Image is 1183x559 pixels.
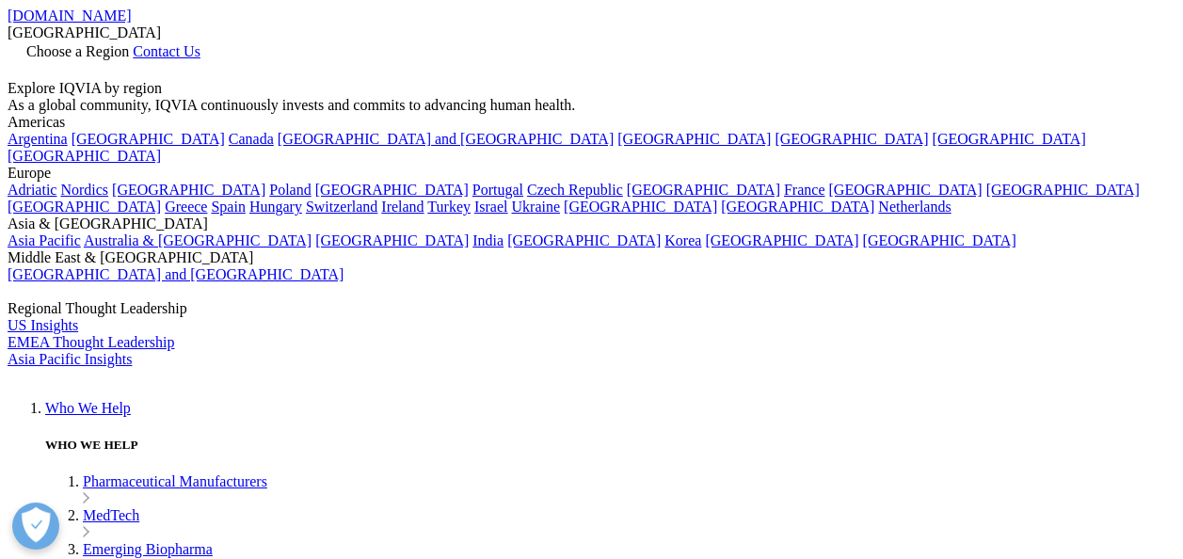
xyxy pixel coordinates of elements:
[627,182,780,198] a: [GEOGRAPHIC_DATA]
[705,232,858,248] a: [GEOGRAPHIC_DATA]
[249,199,302,215] a: Hungary
[507,232,661,248] a: [GEOGRAPHIC_DATA]
[775,131,928,147] a: [GEOGRAPHIC_DATA]
[829,182,983,198] a: [GEOGRAPHIC_DATA]
[8,351,132,367] a: Asia Pacific Insights
[474,199,508,215] a: Israel
[8,8,132,24] a: [DOMAIN_NAME]
[211,199,245,215] a: Spain
[12,503,59,550] button: Open Preferences
[933,131,1086,147] a: [GEOGRAPHIC_DATA]
[564,199,717,215] a: [GEOGRAPHIC_DATA]
[306,199,377,215] a: Switzerland
[512,199,561,215] a: Ukraine
[8,114,1175,131] div: Americas
[878,199,951,215] a: Netherlands
[83,541,213,557] a: Emerging Biopharma
[8,165,1175,182] div: Europe
[8,249,1175,266] div: Middle East & [GEOGRAPHIC_DATA]
[8,131,68,147] a: Argentina
[229,131,274,147] a: Canada
[45,400,131,416] a: Who We Help
[617,131,771,147] a: [GEOGRAPHIC_DATA]
[26,43,129,59] span: Choose a Region
[664,232,701,248] a: Korea
[427,199,471,215] a: Turkey
[315,182,469,198] a: [GEOGRAPHIC_DATA]
[60,182,108,198] a: Nordics
[863,232,1016,248] a: [GEOGRAPHIC_DATA]
[8,334,174,350] a: EMEA Thought Leadership
[8,148,161,164] a: [GEOGRAPHIC_DATA]
[133,43,200,59] a: Contact Us
[784,182,825,198] a: France
[8,182,56,198] a: Adriatic
[83,473,267,489] a: Pharmaceutical Manufacturers
[472,232,504,248] a: India
[45,438,1175,453] h5: WHO WE HELP
[112,182,265,198] a: [GEOGRAPHIC_DATA]
[269,182,311,198] a: Poland
[8,24,1175,41] div: [GEOGRAPHIC_DATA]
[8,266,344,282] a: [GEOGRAPHIC_DATA] and [GEOGRAPHIC_DATA]
[8,216,1175,232] div: Asia & [GEOGRAPHIC_DATA]
[278,131,614,147] a: [GEOGRAPHIC_DATA] and [GEOGRAPHIC_DATA]
[8,317,78,333] a: US Insights
[84,232,312,248] a: Australia & [GEOGRAPHIC_DATA]
[165,199,207,215] a: Greece
[721,199,874,215] a: [GEOGRAPHIC_DATA]
[315,232,469,248] a: [GEOGRAPHIC_DATA]
[8,80,1175,97] div: Explore IQVIA by region
[472,182,523,198] a: Portugal
[8,300,1175,317] div: Regional Thought Leadership
[72,131,225,147] a: [GEOGRAPHIC_DATA]
[8,232,81,248] a: Asia Pacific
[986,182,1140,198] a: [GEOGRAPHIC_DATA]
[83,507,139,523] a: MedTech
[8,199,161,215] a: [GEOGRAPHIC_DATA]
[527,182,623,198] a: Czech Republic
[381,199,424,215] a: Ireland
[8,97,1175,114] div: As a global community, IQVIA continuously invests and commits to advancing human health.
